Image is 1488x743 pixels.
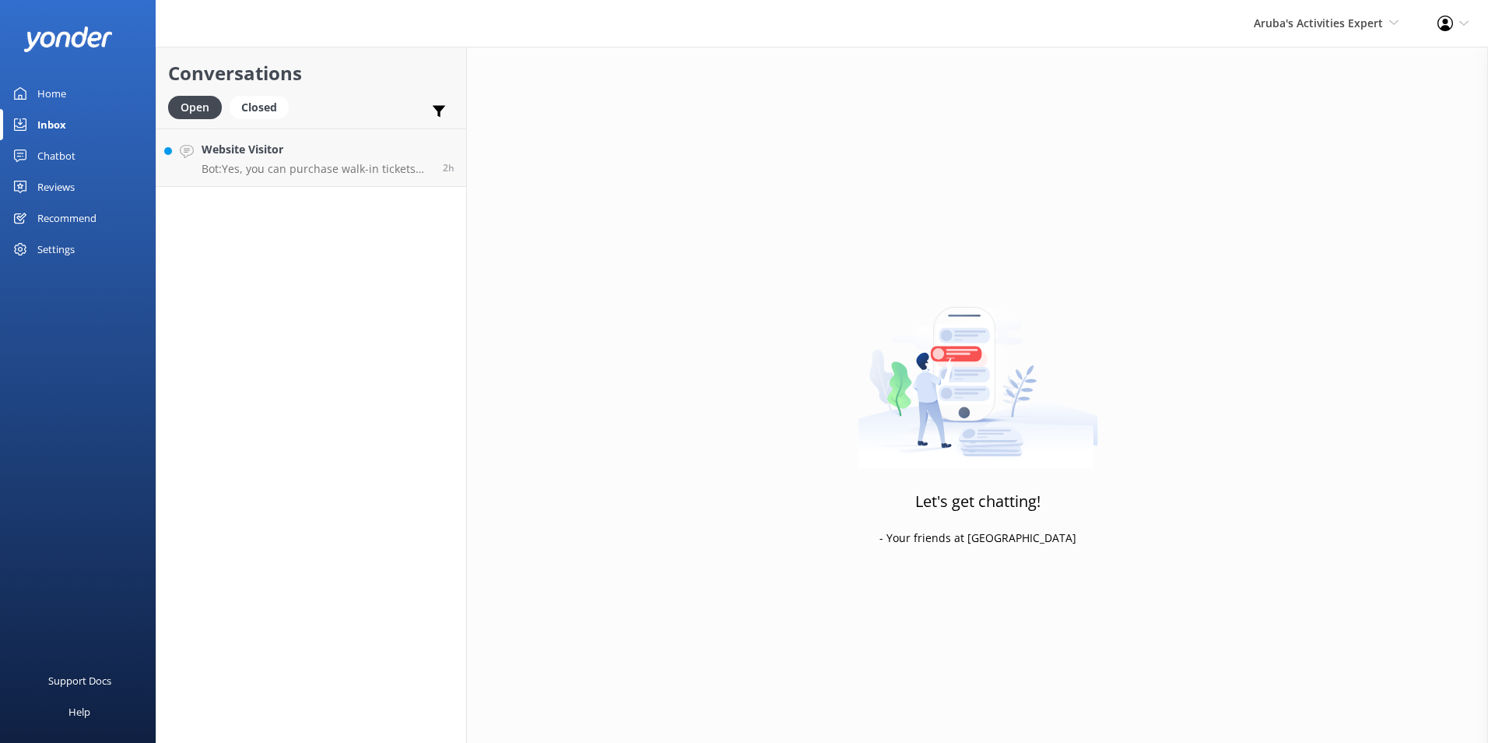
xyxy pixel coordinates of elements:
[202,141,431,158] h4: Website Visitor
[168,98,230,115] a: Open
[230,96,289,119] div: Closed
[68,696,90,727] div: Help
[858,274,1098,469] img: artwork of a man stealing a conversation from at giant smartphone
[230,98,297,115] a: Closed
[168,58,454,88] h2: Conversations
[23,26,113,52] img: yonder-white-logo.png
[879,530,1076,547] p: - Your friends at [GEOGRAPHIC_DATA]
[168,96,222,119] div: Open
[915,489,1041,514] h3: Let's get chatting!
[37,78,66,109] div: Home
[37,202,97,234] div: Recommend
[48,665,111,696] div: Support Docs
[443,161,454,174] span: Oct 11 2025 12:09pm (UTC -04:00) America/Caracas
[37,234,75,265] div: Settings
[37,171,75,202] div: Reviews
[1254,16,1383,30] span: Aruba's Activities Expert
[202,162,431,176] p: Bot: Yes, you can purchase walk-in tickets for the Palm Pleasure Afternoon Delight Tour, but plea...
[37,109,66,140] div: Inbox
[37,140,75,171] div: Chatbot
[156,129,466,187] a: Website VisitorBot:Yes, you can purchase walk-in tickets for the Palm Pleasure Afternoon Delight ...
